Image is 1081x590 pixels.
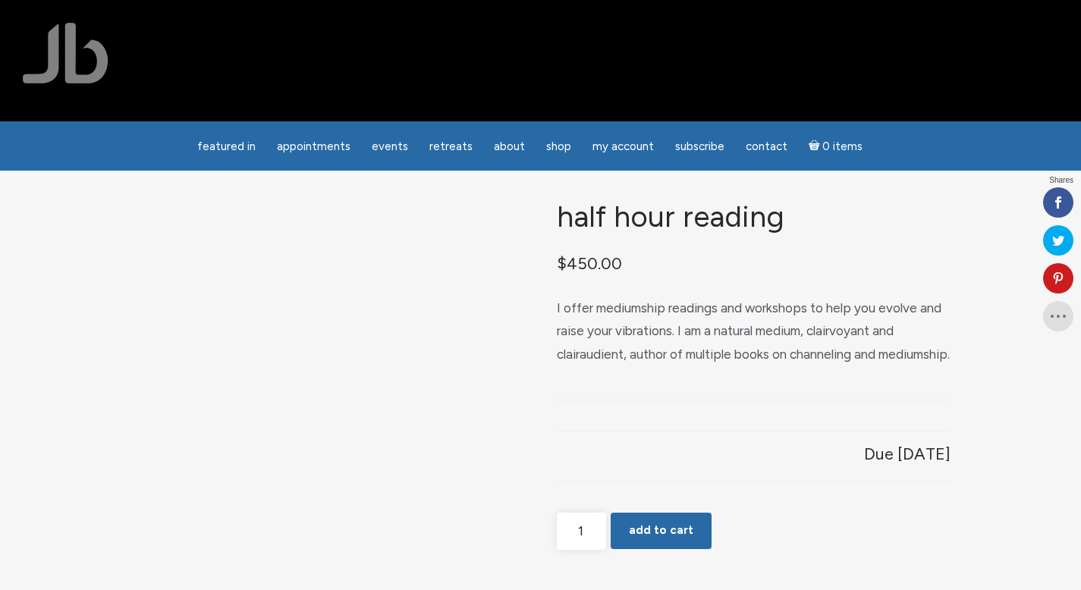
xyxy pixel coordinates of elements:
a: Cart0 items [800,130,872,162]
span: About [494,140,525,153]
span: $ [557,253,567,273]
span: Events [372,140,408,153]
img: Jamie Butler. The Everyday Medium [23,23,108,83]
p: Due [DATE] [864,439,951,469]
button: Add to cart [611,513,712,549]
p: I offer mediumship readings and workshops to help you evolve and raise your vibrations. I am a na... [557,297,950,366]
i: Cart [809,140,823,153]
span: 0 items [822,141,863,152]
span: Appointments [277,140,350,153]
a: Events [363,132,417,162]
a: Shop [537,132,580,162]
span: Shares [1049,177,1073,184]
span: Shop [546,140,571,153]
input: Product quantity [557,513,606,550]
a: Contact [737,132,797,162]
span: Retreats [429,140,473,153]
a: Retreats [420,132,482,162]
h1: Half Hour Reading [557,201,950,234]
bdi: 450.00 [557,253,622,273]
a: featured in [188,132,265,162]
span: My Account [592,140,654,153]
a: About [485,132,534,162]
a: Subscribe [666,132,734,162]
span: featured in [197,140,256,153]
span: Subscribe [675,140,724,153]
span: Contact [746,140,787,153]
a: Appointments [268,132,360,162]
a: My Account [583,132,663,162]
